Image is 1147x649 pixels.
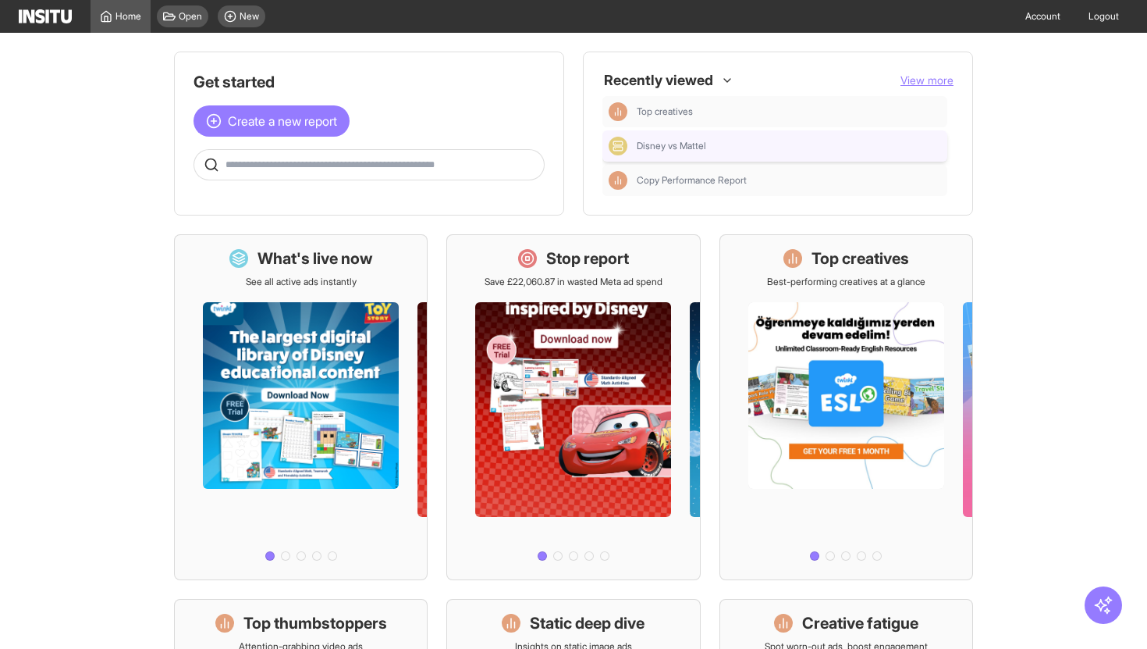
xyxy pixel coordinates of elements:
[174,234,428,580] a: What's live nowSee all active ads instantly
[609,102,627,121] div: Insights
[637,105,941,118] span: Top creatives
[719,234,973,580] a: Top creativesBest-performing creatives at a glance
[194,71,545,93] h1: Get started
[243,612,387,634] h1: Top thumbstoppers
[194,105,350,137] button: Create a new report
[767,276,925,288] p: Best-performing creatives at a glance
[19,9,72,23] img: Logo
[637,140,941,152] span: Disney vs Mattel
[257,248,373,269] h1: What's live now
[228,112,337,130] span: Create a new report
[530,612,645,634] h1: Static deep dive
[609,171,627,190] div: Insights
[546,248,629,269] h1: Stop report
[485,276,662,288] p: Save £22,060.87 in wasted Meta ad spend
[446,234,700,580] a: Stop reportSave £22,060.87 in wasted Meta ad spend
[179,10,202,23] span: Open
[811,248,909,269] h1: Top creatives
[900,73,953,88] button: View more
[240,10,259,23] span: New
[115,10,141,23] span: Home
[609,137,627,155] div: Comparison
[637,174,747,187] span: Copy Performance Report
[246,276,357,288] p: See all active ads instantly
[637,140,706,152] span: Disney vs Mattel
[637,174,941,187] span: Copy Performance Report
[900,73,953,87] span: View more
[637,105,693,118] span: Top creatives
